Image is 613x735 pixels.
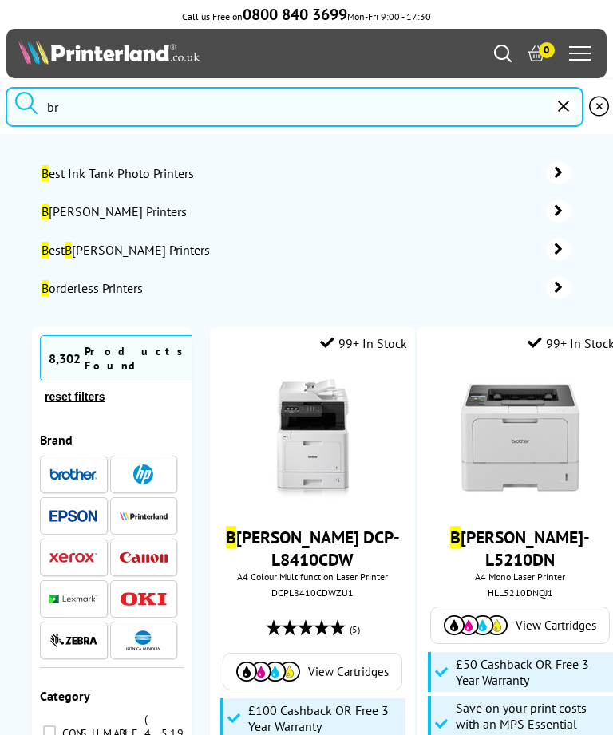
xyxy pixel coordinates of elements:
[6,87,583,127] input: Sear
[231,662,394,682] a: View Cartridges
[42,277,571,299] a: Borderless Printers
[42,242,49,258] mark: B
[450,526,461,548] mark: B
[40,688,90,704] span: Category
[516,618,596,633] span: View Cartridges
[42,162,571,184] a: Best Ink Tank Photo Printers
[120,552,168,563] img: Canon
[65,242,72,258] mark: B
[253,379,373,499] img: DCP-L8410CDW-FRONT-small.jpg
[226,526,236,548] mark: B
[429,587,611,599] div: HLL5210DNQJ1
[236,662,300,682] img: Cartridges
[18,39,200,65] img: Printerland Logo
[49,510,97,522] img: Epson
[42,242,522,258] span: est [PERSON_NAME] Printers
[40,432,73,448] span: Brand
[42,204,522,219] span: [PERSON_NAME] Printers
[49,552,97,563] img: Xerox
[528,45,545,62] a: 0
[133,464,153,484] img: HP
[49,350,81,366] span: 8,302
[248,702,401,734] span: £100 Cashback OR Free 3 Year Warranty
[18,39,306,68] a: Printerland Logo
[320,335,407,351] div: 99+ In Stock
[42,280,49,296] mark: B
[120,592,168,606] img: OKI
[539,42,555,58] span: 0
[85,344,192,373] div: Products Found
[439,615,601,635] a: View Cartridges
[49,633,97,649] img: Zebra
[42,204,49,219] mark: B
[42,280,522,296] span: orderless Printers
[456,656,609,688] span: £50 Cashback OR Free 3 Year Warranty
[461,379,580,499] img: brother-HL-L5210DN-front-small.jpg
[42,165,49,181] mark: B
[42,239,571,261] a: BestB[PERSON_NAME] Printers
[42,165,522,181] span: est Ink Tank Photo Printers
[222,587,403,599] div: DCPL8410CDWZU1
[49,468,97,480] img: Brother
[350,614,360,645] span: (5)
[120,512,168,520] img: Printerland
[42,200,571,223] a: B[PERSON_NAME] Printers
[450,526,590,571] a: B[PERSON_NAME]-L5210DN
[308,664,389,679] span: View Cartridges
[40,389,109,404] button: reset filters
[444,615,508,635] img: Cartridges
[49,595,97,604] img: Lexmark
[218,571,407,583] span: A4 Colour Multifunction Laser Printer
[243,10,347,22] a: 0800 840 3699
[226,526,400,571] a: B[PERSON_NAME] DCP-L8410CDW
[243,4,347,25] b: 0800 840 3699
[126,630,160,650] img: Konica Minolta
[494,45,512,62] a: Search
